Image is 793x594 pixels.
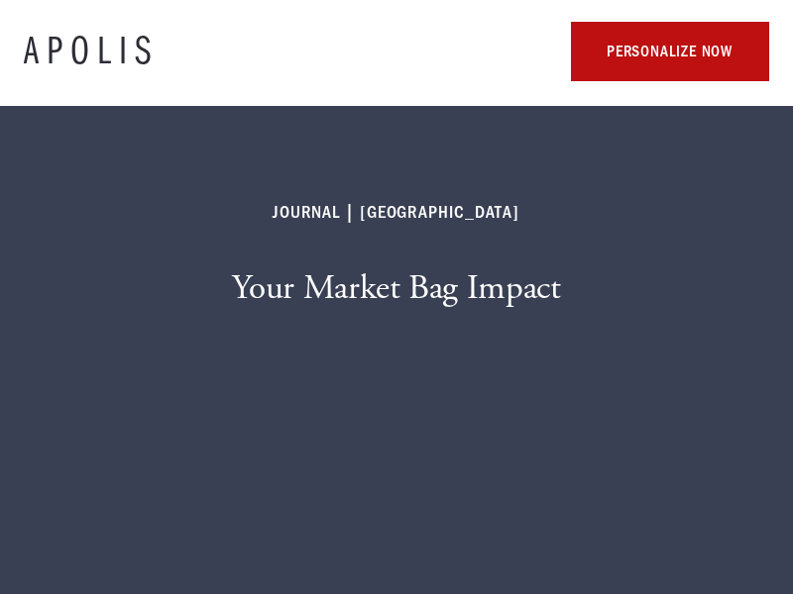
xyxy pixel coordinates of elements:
a: APOLIS [24,32,159,71]
h6: Journal | [GEOGRAPHIC_DATA] [274,201,519,225]
a: personalize now [571,22,769,81]
h1: Your Market Bag Impact [232,268,560,308]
